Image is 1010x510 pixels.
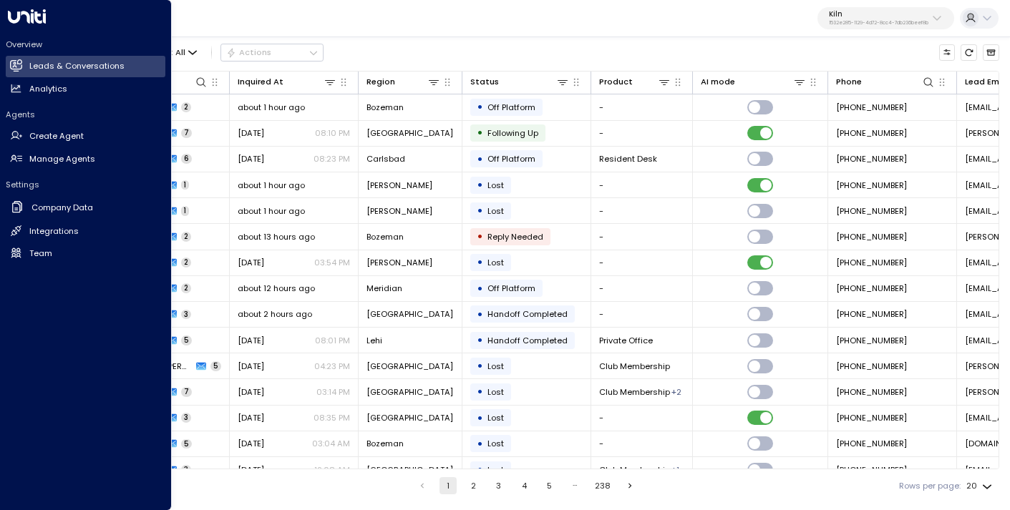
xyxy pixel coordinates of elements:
[592,477,613,494] button: Go to page 238
[314,464,350,476] p: 12:08 AM
[366,335,382,346] span: Lehi
[316,386,350,398] p: 03:14 PM
[836,102,907,113] span: +14066004117
[477,149,483,169] div: •
[836,231,907,242] span: +14064611748
[312,438,350,449] p: 03:04 AM
[487,361,504,372] span: Lost
[238,205,305,217] span: about 1 hour ago
[465,477,482,494] button: Go to page 2
[6,39,165,50] h2: Overview
[836,153,907,165] span: +19493704010
[226,47,271,57] div: Actions
[366,438,404,449] span: Bozeman
[599,464,670,476] span: Club Membership
[836,205,907,217] span: +16023909403
[366,386,453,398] span: Boulder
[477,123,483,142] div: •
[238,308,312,320] span: about 2 hours ago
[181,180,189,190] span: 1
[6,148,165,170] a: Manage Agents
[181,387,192,397] span: 7
[220,44,324,61] button: Actions
[238,335,264,346] span: Yesterday
[6,220,165,242] a: Integrations
[477,460,483,479] div: •
[366,257,432,268] span: Holladay
[622,477,639,494] button: Go to next page
[220,44,324,61] div: Button group with a nested menu
[366,180,432,191] span: Gilbert
[477,434,483,453] div: •
[487,464,504,476] span: Lost
[487,231,543,242] span: Reply Needed
[487,412,504,423] span: Lost
[599,386,670,398] span: Club Membership
[591,431,693,456] td: -
[591,276,693,301] td: -
[366,153,405,165] span: Carlsbad
[487,257,504,268] span: Lost
[181,232,191,242] span: 2
[836,75,935,89] div: Phone
[6,196,165,220] a: Company Data
[487,335,568,346] span: Handoff Completed
[181,206,189,216] span: 1
[487,205,504,217] span: Lost
[366,231,404,242] span: Bozeman
[366,127,453,139] span: Boulder
[966,477,995,495] div: 20
[238,75,283,89] div: Inquired At
[238,127,264,139] span: Sep 24, 2025
[599,153,657,165] span: Resident Desk
[238,180,305,191] span: about 1 hour ago
[487,102,535,113] span: Off Platform
[477,201,483,220] div: •
[477,330,483,350] div: •
[836,283,907,294] span: +19259890841
[477,252,483,272] div: •
[836,257,907,268] span: +18012440518
[591,94,693,119] td: -
[836,127,907,139] span: +17203756251
[671,464,679,476] div: Resident Desk
[965,75,1009,89] div: Lead Email
[29,247,52,260] h2: Team
[591,302,693,327] td: -
[314,412,350,423] p: 08:35 PM
[210,361,221,371] span: 5
[591,224,693,249] td: -
[238,75,336,89] div: Inquired At
[829,10,928,19] p: Kiln
[366,361,453,372] span: Boulder
[238,386,264,398] span: Sep 09, 2025
[238,231,315,242] span: about 13 hours ago
[6,126,165,147] a: Create Agent
[487,438,504,449] span: Lost
[238,102,305,113] span: about 1 hour ago
[477,382,483,401] div: •
[477,175,483,195] div: •
[6,78,165,99] a: Analytics
[314,257,350,268] p: 03:54 PM
[366,75,395,89] div: Region
[487,283,535,294] span: Off Platform
[238,153,264,165] span: Yesterday
[701,75,735,89] div: AI mode
[315,335,350,346] p: 08:01 PM
[477,408,483,428] div: •
[477,97,483,117] div: •
[6,242,165,264] a: Team
[238,361,264,372] span: Sep 04, 2025
[490,477,508,494] button: Go to page 3
[413,477,640,494] nav: pagination navigation
[939,44,956,61] button: Customize
[599,335,653,346] span: Private Office
[836,412,907,423] span: +13033193346
[541,477,558,494] button: Go to page 5
[6,56,165,77] a: Leads & Conversations
[836,438,907,449] span: +12086702736
[181,154,192,164] span: 6
[477,305,483,324] div: •
[315,127,350,139] p: 08:10 PM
